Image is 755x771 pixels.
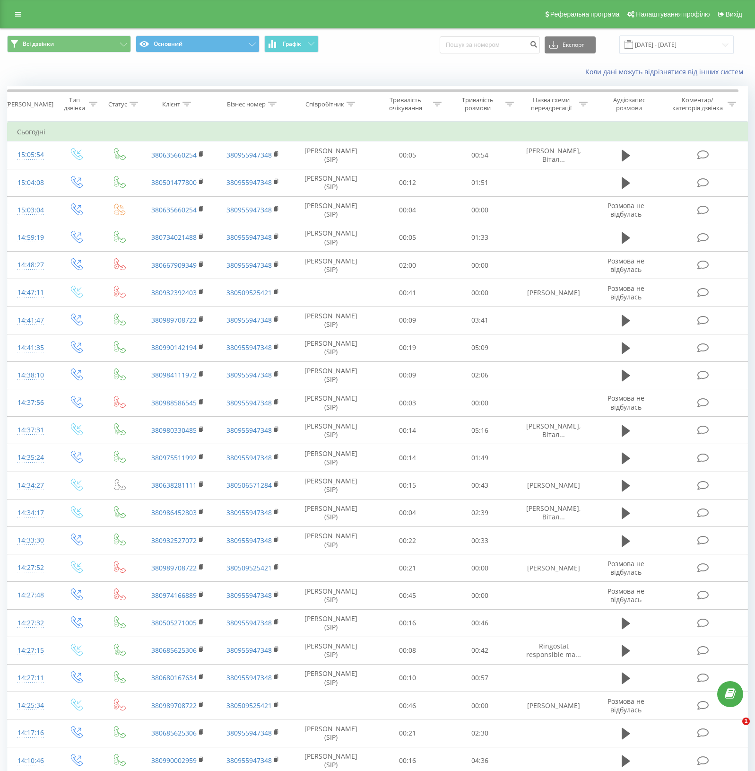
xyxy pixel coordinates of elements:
[17,256,44,274] div: 14:48:27
[151,618,197,627] a: 380505271005
[23,40,54,48] span: Всі дзвінки
[226,536,272,545] a: 380955947348
[6,100,53,108] div: [PERSON_NAME]
[226,508,272,517] a: 380955947348
[444,554,516,582] td: 00:00
[17,174,44,192] div: 15:04:08
[226,205,272,214] a: 380955947348
[226,481,272,490] a: 380506571284
[380,96,431,112] div: Тривалість очікування
[226,756,272,765] a: 380955947348
[291,361,372,389] td: [PERSON_NAME] (SIP)
[372,554,444,582] td: 00:21
[372,499,444,526] td: 00:04
[151,370,197,379] a: 380984111972
[444,472,516,499] td: 00:43
[226,233,272,242] a: 380955947348
[444,307,516,334] td: 03:41
[444,637,516,664] td: 00:42
[291,499,372,526] td: [PERSON_NAME] (SIP)
[372,472,444,499] td: 00:15
[151,426,197,435] a: 380980330485
[226,646,272,655] a: 380955947348
[7,35,131,53] button: Всі дзвінки
[372,141,444,169] td: 00:05
[151,178,197,187] a: 380501477800
[226,618,272,627] a: 380955947348
[17,696,44,715] div: 14:25:34
[372,389,444,417] td: 00:03
[226,150,272,159] a: 380955947348
[17,339,44,357] div: 14:41:35
[151,756,197,765] a: 380990002959
[17,724,44,742] div: 14:17:16
[440,36,540,53] input: Пошук за номером
[151,233,197,242] a: 380734021488
[291,141,372,169] td: [PERSON_NAME] (SIP)
[444,334,516,361] td: 05:09
[151,536,197,545] a: 380932527072
[444,692,516,719] td: 00:00
[526,421,581,439] span: [PERSON_NAME], Вітал...
[291,527,372,554] td: [PERSON_NAME] (SIP)
[291,307,372,334] td: [PERSON_NAME] (SIP)
[372,664,444,692] td: 00:10
[372,609,444,637] td: 00:16
[17,614,44,632] div: 14:27:32
[151,508,197,517] a: 380986452803
[17,448,44,467] div: 14:35:24
[516,279,591,307] td: [PERSON_NAME]
[444,527,516,554] td: 00:33
[226,370,272,379] a: 380955947348
[372,444,444,472] td: 00:14
[291,582,372,609] td: [PERSON_NAME] (SIP)
[17,476,44,495] div: 14:34:27
[670,96,725,112] div: Коментар/категорія дзвінка
[526,641,581,659] span: Ringostat responsible ma...
[372,279,444,307] td: 00:41
[17,421,44,439] div: 14:37:31
[151,728,197,737] a: 380685625306
[17,669,44,687] div: 14:27:11
[444,499,516,526] td: 02:39
[607,284,644,301] span: Розмова не відбулась
[372,361,444,389] td: 00:09
[227,100,266,108] div: Бізнес номер
[226,728,272,737] a: 380955947348
[726,10,742,18] span: Вихід
[151,453,197,462] a: 380975511992
[607,697,644,714] span: Розмова не відбулась
[444,664,516,692] td: 00:57
[291,719,372,747] td: [PERSON_NAME] (SIP)
[151,315,197,324] a: 380989708722
[444,252,516,279] td: 00:00
[151,150,197,159] a: 380635660254
[151,591,197,600] a: 380974166889
[151,701,197,710] a: 380989708722
[151,398,197,407] a: 380988586545
[516,554,591,582] td: [PERSON_NAME]
[226,178,272,187] a: 380955947348
[291,196,372,224] td: [PERSON_NAME] (SIP)
[372,224,444,251] td: 00:05
[372,252,444,279] td: 02:00
[291,609,372,637] td: [PERSON_NAME] (SIP)
[444,224,516,251] td: 01:33
[600,96,659,112] div: Аудіозапис розмови
[372,196,444,224] td: 00:04
[17,366,44,385] div: 14:38:10
[607,201,644,219] span: Розмова не відбулась
[283,41,301,47] span: Графік
[372,692,444,719] td: 00:46
[17,531,44,550] div: 14:33:30
[372,169,444,196] td: 00:12
[742,718,750,725] span: 1
[62,96,87,112] div: Тип дзвінка
[636,10,710,18] span: Налаштування профілю
[444,141,516,169] td: 00:54
[226,261,272,270] a: 380955947348
[17,394,44,412] div: 14:37:56
[226,701,272,710] a: 380509525421
[585,67,748,76] a: Коли дані можуть відрізнятися вiд інших систем
[444,444,516,472] td: 01:49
